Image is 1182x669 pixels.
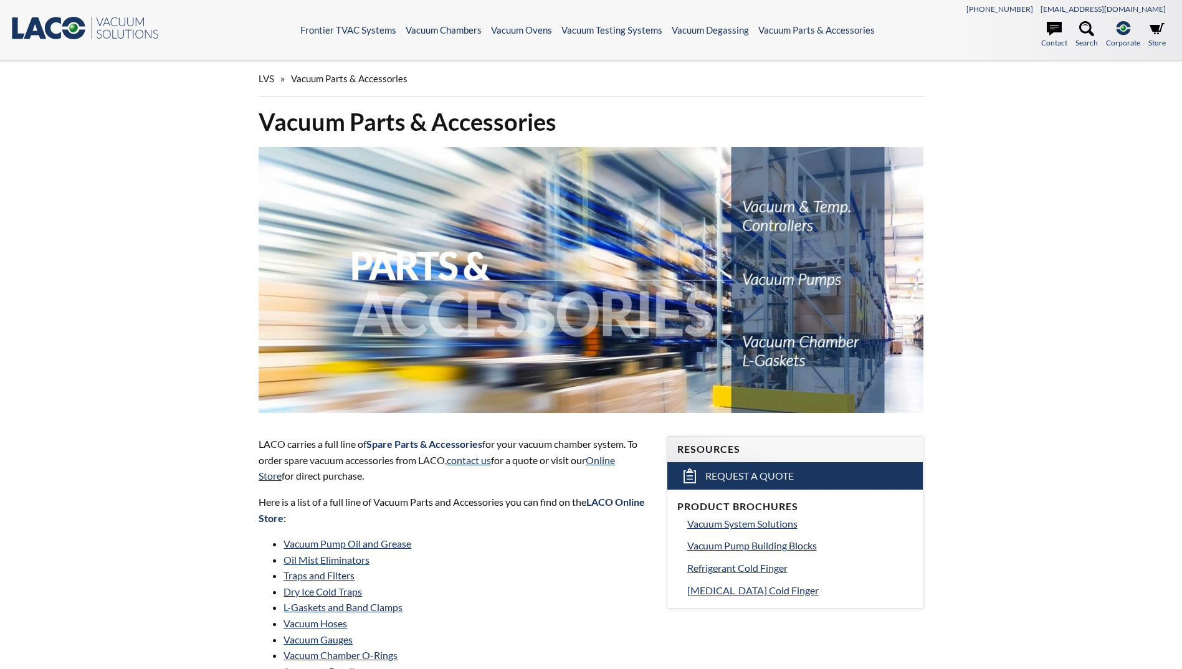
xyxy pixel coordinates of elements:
span: Vacuum Pump Building Blocks [687,539,817,551]
a: Frontier TVAC Systems [300,24,396,36]
a: Vacuum Hoses [284,617,347,629]
a: [EMAIL_ADDRESS][DOMAIN_NAME] [1041,4,1166,14]
h4: Resources [677,443,913,456]
a: Vacuum System Solutions [687,516,913,532]
span: Vacuum System Solutions [687,518,798,529]
a: Vacuum Testing Systems [561,24,662,36]
span: Vacuum Parts & Accessories [291,73,408,84]
h4: Product Brochures [677,500,913,513]
span: Corporate [1106,37,1140,49]
a: Contact [1041,21,1067,49]
a: Oil Mist Eliminators [284,554,369,566]
a: [MEDICAL_DATA] Cold Finger [687,582,913,599]
img: Vacuum Parts & Accessories header [259,147,923,413]
strong: Spare Parts & Accessories [366,438,482,450]
a: Traps and Filters [284,569,355,581]
a: Vacuum Gauges [284,633,353,645]
a: L-Gaskets and Band Clamps [284,601,403,613]
p: LACO carries a full line of for your vacuum chamber system. To order spare vacuum accessories fro... [259,436,651,484]
span: Request a Quote [705,470,794,483]
a: Vacuum Pump Oil and Grease [284,538,411,549]
span: Refrigerant Cold Finger [687,562,788,574]
a: Vacuum Pump Building Blocks [687,538,913,554]
a: contact us [447,454,491,466]
strong: LACO Online Store [259,496,645,524]
a: Search [1075,21,1098,49]
a: [PHONE_NUMBER] [966,4,1033,14]
div: » [259,61,923,97]
span: LVS [259,73,274,84]
a: Vacuum Chambers [406,24,482,36]
a: Request a Quote [667,462,923,490]
h1: Vacuum Parts & Accessories [259,107,923,137]
a: Vacuum Ovens [491,24,552,36]
a: Vacuum Parts & Accessories [758,24,875,36]
span: [MEDICAL_DATA] Cold Finger [687,584,819,596]
a: Refrigerant Cold Finger [687,560,913,576]
p: Here is a list of a full line of Vacuum Parts and Accessories you can find on the : [259,494,651,526]
a: Store [1148,21,1166,49]
a: Vacuum Chamber O-Rings [284,649,398,661]
a: Dry Ice Cold Traps [284,586,362,597]
a: Vacuum Degassing [672,24,749,36]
